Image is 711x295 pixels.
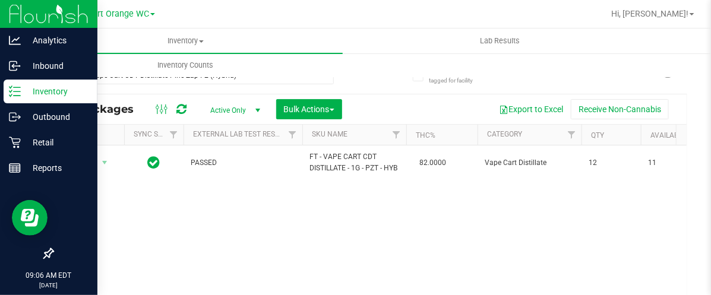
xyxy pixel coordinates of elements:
inline-svg: Outbound [9,111,21,123]
span: PASSED [191,157,295,169]
span: Inventory [29,36,343,46]
inline-svg: Analytics [9,34,21,46]
p: Inbound [21,59,92,73]
span: Vape Cart Distillate [485,157,574,169]
span: select [97,154,112,171]
p: Reports [21,161,92,175]
a: Available [650,131,686,139]
span: Port Orange WC [87,9,149,19]
a: External Lab Test Result [193,130,286,138]
p: Inventory [21,84,92,99]
button: Receive Non-Cannabis [571,99,669,119]
span: All Packages [62,103,146,116]
button: Export to Excel [491,99,571,119]
inline-svg: Inbound [9,60,21,72]
a: Qty [591,131,604,139]
a: Inventory Counts [29,53,343,78]
a: Inventory [29,28,343,53]
a: THC% [416,131,435,139]
a: Filter [562,125,582,145]
span: Lab Results [464,36,536,46]
a: Lab Results [343,28,657,53]
p: Retail [21,135,92,150]
p: 09:06 AM EDT [5,270,92,281]
p: Analytics [21,33,92,47]
button: Bulk Actions [276,99,342,119]
span: FT - VAPE CART CDT DISTILLATE - 1G - PZT - HYB [309,151,399,174]
p: [DATE] [5,281,92,290]
iframe: Resource center [12,200,48,236]
inline-svg: Reports [9,162,21,174]
a: SKU Name [312,130,347,138]
span: Hi, [PERSON_NAME]! [611,9,688,18]
span: Bulk Actions [284,104,334,114]
a: Filter [164,125,184,145]
a: Filter [283,125,302,145]
span: 82.0000 [413,154,452,172]
span: In Sync [148,154,160,171]
inline-svg: Inventory [9,85,21,97]
a: Category [487,130,522,138]
span: 12 [589,157,634,169]
inline-svg: Retail [9,137,21,148]
a: Sync Status [134,130,179,138]
a: Filter [387,125,406,145]
p: Outbound [21,110,92,124]
span: 11 [648,157,693,169]
span: Inventory Counts [142,60,230,71]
